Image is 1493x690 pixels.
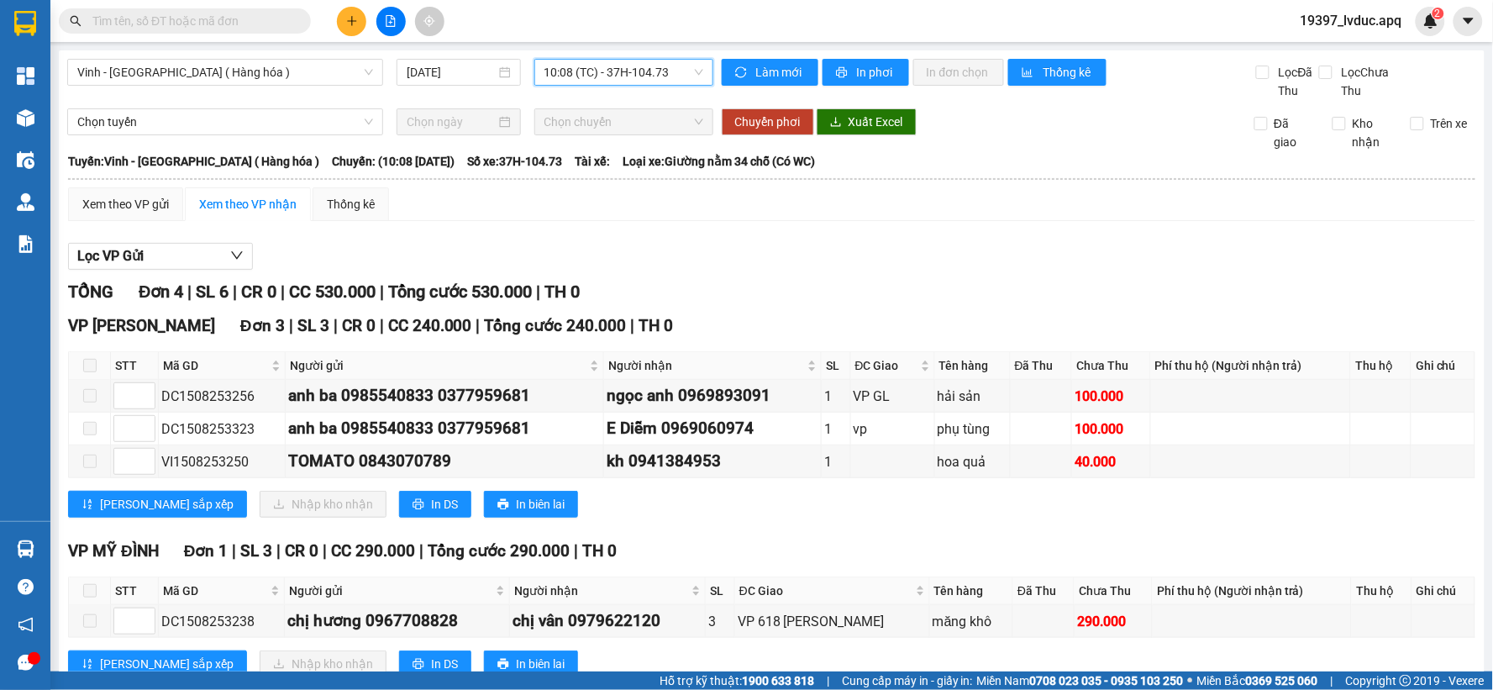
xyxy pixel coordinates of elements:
[836,66,850,80] span: printer
[827,672,829,690] span: |
[930,577,1013,605] th: Tên hàng
[388,282,532,302] span: Tổng cước 530.000
[77,245,144,266] span: Lọc VP Gửi
[933,611,1010,632] div: măng khô
[822,352,851,380] th: SL
[385,15,397,27] span: file-add
[1011,352,1072,380] th: Đã Thu
[623,152,815,171] span: Loại xe: Giường nằm 34 chỗ (Có WC)
[139,282,183,302] span: Đơn 4
[977,672,1184,690] span: Miền Nam
[100,495,234,514] span: [PERSON_NAME] sắp xếp
[722,59,818,86] button: syncLàm mới
[159,380,286,413] td: DC1508253256
[288,383,601,408] div: anh ba 0985540833 0377959681
[163,582,267,600] span: Mã GD
[536,282,540,302] span: |
[1435,8,1441,19] span: 2
[18,579,34,595] span: question-circle
[68,282,113,302] span: TỔNG
[1008,59,1107,86] button: bar-chartThống kê
[388,316,472,335] span: CC 240.000
[1433,8,1444,19] sup: 2
[1346,114,1398,151] span: Kho nhận
[1272,63,1319,100] span: Lọc Đã Thu
[276,541,281,561] span: |
[1400,675,1412,687] span: copyright
[81,658,93,672] span: sort-ascending
[297,316,329,335] span: SL 3
[1030,674,1184,687] strong: 0708 023 035 - 0935 103 250
[484,650,578,677] button: printerIn biên lai
[161,611,281,632] div: DC1508253238
[161,451,282,472] div: VI1508253250
[260,491,386,518] button: downloadNhập kho nhận
[855,356,917,375] span: ĐC Giao
[187,282,192,302] span: |
[824,419,848,440] div: 1
[100,655,234,673] span: [PERSON_NAME] sắp xếp
[1077,611,1149,632] div: 290.000
[742,674,814,687] strong: 1900 633 818
[1424,114,1475,133] span: Trên xe
[607,416,818,441] div: E Diễm 0969060974
[334,316,338,335] span: |
[1075,419,1148,440] div: 100.000
[497,658,509,672] span: printer
[407,113,495,131] input: Chọn ngày
[323,541,327,561] span: |
[1075,386,1148,407] div: 100.000
[1075,451,1148,472] div: 40.000
[111,352,159,380] th: STT
[68,243,253,270] button: Lọc VP Gửi
[17,540,34,558] img: warehouse-icon
[1022,66,1036,80] span: bar-chart
[1246,674,1318,687] strong: 0369 525 060
[1331,672,1333,690] span: |
[423,15,435,27] span: aim
[288,416,601,441] div: anh ba 0985540833 0377959681
[823,59,909,86] button: printerIn phơi
[431,495,458,514] span: In DS
[428,541,570,561] span: Tổng cước 290.000
[413,658,424,672] span: printer
[607,449,818,474] div: kh 0941384953
[857,63,896,82] span: In phơi
[399,650,471,677] button: printerIn DS
[337,7,366,36] button: plus
[544,60,703,85] span: 10:08 (TC) - 37H-104.73
[513,608,702,634] div: chị vân 0979622120
[738,611,927,632] div: VP 618 [PERSON_NAME]
[1351,352,1412,380] th: Thu hộ
[68,316,215,335] span: VP [PERSON_NAME]
[17,235,34,253] img: solution-icon
[17,151,34,169] img: warehouse-icon
[159,445,286,478] td: VI1508253250
[935,352,1011,380] th: Tên hàng
[327,195,375,213] div: Thống kê
[842,672,973,690] span: Cung cấp máy in - giấy in:
[830,116,842,129] span: download
[1412,352,1475,380] th: Ghi chú
[285,541,318,561] span: CR 0
[14,11,36,36] img: logo-vxr
[497,498,509,512] span: printer
[241,282,276,302] span: CR 0
[159,605,285,638] td: DC1508253238
[817,108,917,135] button: downloadXuất Excel
[77,109,373,134] span: Chọn tuyến
[240,316,285,335] span: Đơn 3
[159,413,286,445] td: DC1508253323
[476,316,481,335] span: |
[1013,577,1075,605] th: Đã Thu
[854,419,932,440] div: vp
[544,282,580,302] span: TH 0
[660,672,814,690] span: Hỗ trợ kỹ thuật:
[68,155,319,168] b: Tuyến: Vinh - [GEOGRAPHIC_DATA] ( Hàng hóa )
[196,282,229,302] span: SL 6
[582,541,617,561] span: TH 0
[1268,114,1320,151] span: Đã giao
[331,541,415,561] span: CC 290.000
[639,316,674,335] span: TH 0
[575,152,610,171] span: Tài xế:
